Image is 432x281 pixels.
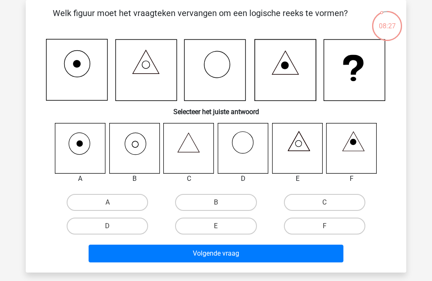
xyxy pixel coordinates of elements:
[175,194,256,211] label: B
[39,7,361,32] p: Welk figuur moet het vraagteken vervangen om een logische reeks te vormen?
[211,174,275,184] div: D
[284,218,365,235] label: F
[49,174,112,184] div: A
[371,10,403,31] div: 08:27
[157,174,221,184] div: C
[39,101,393,116] h6: Selecteer het juiste antwoord
[175,218,256,235] label: E
[284,194,365,211] label: C
[89,245,344,262] button: Volgende vraag
[67,194,148,211] label: A
[67,218,148,235] label: D
[103,174,167,184] div: B
[266,174,329,184] div: E
[320,174,383,184] div: F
